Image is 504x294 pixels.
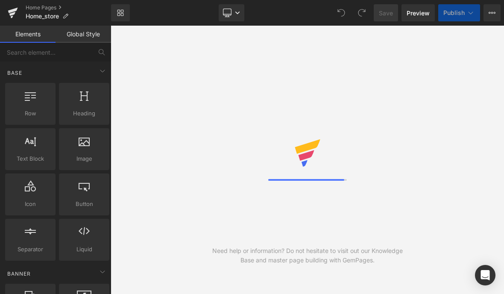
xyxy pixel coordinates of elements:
[353,4,370,21] button: Redo
[209,246,406,265] div: Need help or information? Do not hesitate to visit out our Knowledge Base and master page buildin...
[6,270,32,278] span: Banner
[401,4,435,21] a: Preview
[333,4,350,21] button: Undo
[111,4,130,21] a: New Library
[62,109,107,118] span: Heading
[475,265,495,285] div: Open Intercom Messenger
[8,245,53,254] span: Separator
[8,109,53,118] span: Row
[443,9,465,16] span: Publish
[483,4,501,21] button: More
[8,154,53,163] span: Text Block
[407,9,430,18] span: Preview
[379,9,393,18] span: Save
[6,69,23,77] span: Base
[8,200,53,209] span: Icon
[56,26,111,43] a: Global Style
[438,4,480,21] button: Publish
[26,13,59,20] span: Home_store
[26,4,111,11] a: Home Pages
[62,245,107,254] span: Liquid
[62,200,107,209] span: Button
[62,154,107,163] span: Image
